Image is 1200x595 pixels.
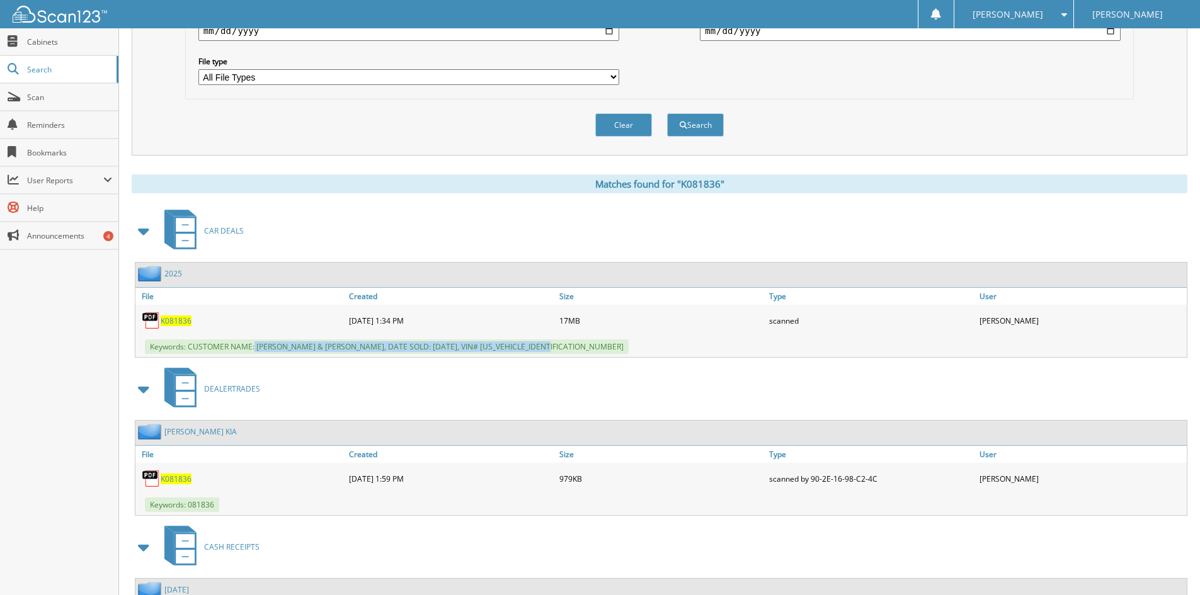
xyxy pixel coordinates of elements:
span: [PERSON_NAME] [973,11,1043,18]
a: DEALERTRADES [157,364,260,414]
a: [PERSON_NAME] KIA [164,426,237,437]
a: Created [346,446,556,463]
div: scanned [766,308,976,333]
img: folder2.png [138,266,164,281]
a: File [135,288,346,305]
a: CAR DEALS [157,206,244,256]
input: end [700,21,1121,41]
a: Size [556,288,767,305]
a: [DATE] [164,584,189,595]
span: CAR DEALS [204,225,244,236]
div: Matches found for "K081836" [132,174,1187,193]
img: PDF.png [142,469,161,488]
a: 2025 [164,268,182,279]
span: Cabinets [27,37,112,47]
a: K081836 [161,315,191,326]
div: [PERSON_NAME] [976,466,1187,491]
div: scanned by 90-2E-16-98-C2-4C [766,466,976,491]
span: Help [27,203,112,213]
span: Keywords: CUSTOMER NAME: [PERSON_NAME] & [PERSON_NAME], DATE SOLD: [DATE], VIN# [US_VEHICLE_IDENT... [145,339,629,354]
img: scan123-logo-white.svg [13,6,107,23]
a: File [135,446,346,463]
a: CASH RECEIPTS [157,522,260,572]
div: [DATE] 1:34 PM [346,308,556,333]
span: Scan [27,92,112,103]
span: Announcements [27,230,112,241]
span: Keywords: 081836 [145,497,219,512]
div: 17MB [556,308,767,333]
span: Reminders [27,120,112,130]
a: Type [766,446,976,463]
a: K081836 [161,473,191,484]
a: Type [766,288,976,305]
button: Search [667,113,724,137]
a: Created [346,288,556,305]
span: DEALERTRADES [204,383,260,394]
img: PDF.png [142,311,161,330]
span: [PERSON_NAME] [1092,11,1163,18]
div: 4 [103,231,113,241]
img: folder2.png [138,424,164,439]
button: Clear [595,113,652,137]
iframe: Chat Widget [1137,535,1200,595]
span: Search [27,64,110,75]
span: User Reports [27,175,103,186]
a: User [976,446,1187,463]
a: User [976,288,1187,305]
a: Size [556,446,767,463]
input: start [198,21,619,41]
span: CASH RECEIPTS [204,541,260,552]
div: [PERSON_NAME] [976,308,1187,333]
div: 979KB [556,466,767,491]
label: File type [198,56,619,67]
div: [DATE] 1:59 PM [346,466,556,491]
span: Bookmarks [27,147,112,158]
